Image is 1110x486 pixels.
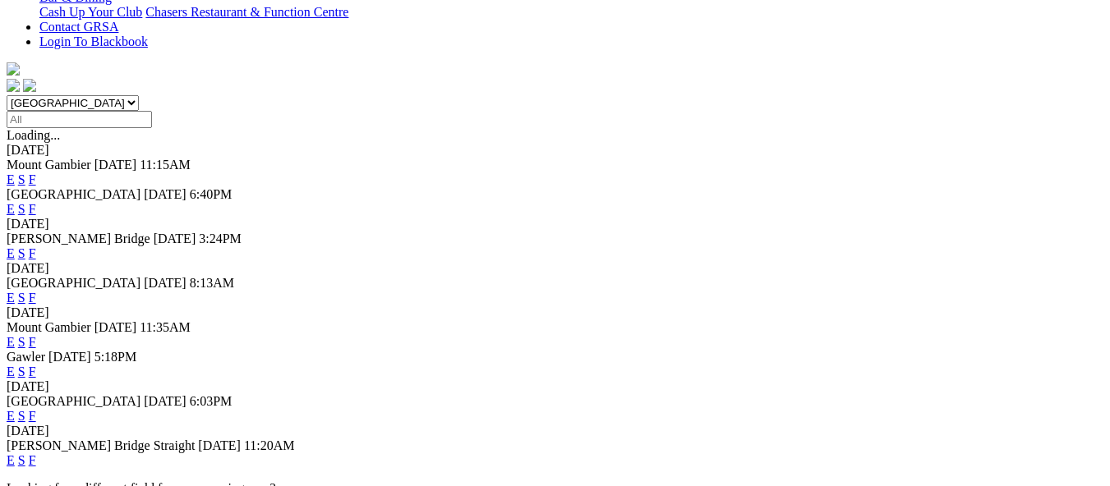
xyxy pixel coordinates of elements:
[18,409,25,423] a: S
[7,424,1103,438] div: [DATE]
[18,291,25,305] a: S
[29,364,36,378] a: F
[29,202,36,216] a: F
[7,379,1103,394] div: [DATE]
[18,335,25,349] a: S
[140,158,191,172] span: 11:15AM
[29,291,36,305] a: F
[18,246,25,260] a: S
[140,320,191,334] span: 11:35AM
[7,409,15,423] a: E
[7,320,91,334] span: Mount Gambier
[7,453,15,467] a: E
[39,5,1103,20] div: Bar & Dining
[144,394,187,408] span: [DATE]
[145,5,348,19] a: Chasers Restaurant & Function Centre
[7,364,15,378] a: E
[29,409,36,423] a: F
[7,232,150,245] span: [PERSON_NAME] Bridge
[190,394,233,408] span: 6:03PM
[7,276,140,290] span: [GEOGRAPHIC_DATA]
[39,5,142,19] a: Cash Up Your Club
[244,438,295,452] span: 11:20AM
[18,202,25,216] a: S
[39,20,118,34] a: Contact GRSA
[198,438,241,452] span: [DATE]
[7,350,45,364] span: Gawler
[18,453,25,467] a: S
[29,335,36,349] a: F
[7,143,1103,158] div: [DATE]
[29,453,36,467] a: F
[7,335,15,349] a: E
[29,172,36,186] a: F
[7,438,195,452] span: [PERSON_NAME] Bridge Straight
[144,276,187,290] span: [DATE]
[154,232,196,245] span: [DATE]
[94,350,137,364] span: 5:18PM
[7,187,140,201] span: [GEOGRAPHIC_DATA]
[18,172,25,186] a: S
[7,111,152,128] input: Select date
[7,128,60,142] span: Loading...
[7,217,1103,232] div: [DATE]
[7,291,15,305] a: E
[23,79,36,92] img: twitter.svg
[199,232,242,245] span: 3:24PM
[144,187,187,201] span: [DATE]
[7,158,91,172] span: Mount Gambier
[48,350,91,364] span: [DATE]
[190,276,234,290] span: 8:13AM
[7,394,140,408] span: [GEOGRAPHIC_DATA]
[7,261,1103,276] div: [DATE]
[7,246,15,260] a: E
[190,187,233,201] span: 6:40PM
[7,305,1103,320] div: [DATE]
[29,246,36,260] a: F
[7,62,20,76] img: logo-grsa-white.png
[94,158,137,172] span: [DATE]
[7,202,15,216] a: E
[94,320,137,334] span: [DATE]
[7,79,20,92] img: facebook.svg
[18,364,25,378] a: S
[7,172,15,186] a: E
[39,34,148,48] a: Login To Blackbook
